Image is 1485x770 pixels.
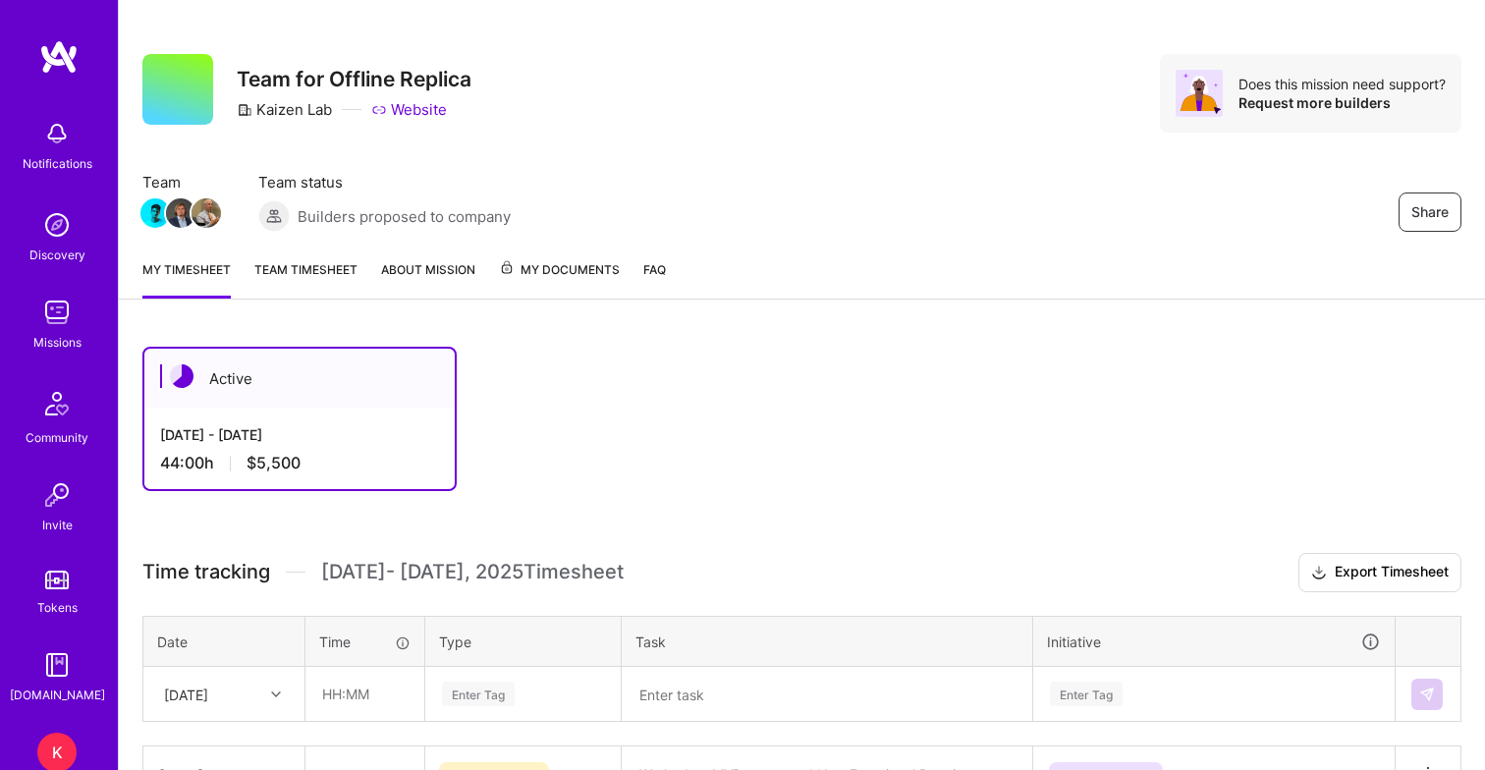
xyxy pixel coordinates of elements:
a: Website [371,99,447,120]
a: FAQ [643,259,666,299]
div: Time [319,632,411,652]
div: Tokens [37,597,78,618]
a: My timesheet [142,259,231,299]
span: Team [142,172,219,192]
span: [DATE] - [DATE] , 2025 Timesheet [321,560,624,584]
span: My Documents [499,259,620,281]
a: Team Member Avatar [193,196,219,230]
button: Share [1399,192,1461,232]
div: Does this mission need support? [1238,75,1446,93]
img: Submit [1419,687,1435,702]
i: icon Download [1311,563,1327,583]
img: tokens [45,571,69,589]
button: Export Timesheet [1298,553,1461,592]
a: About Mission [381,259,475,299]
div: Enter Tag [442,679,515,709]
div: [DATE] - [DATE] [160,424,439,445]
div: Missions [33,332,82,353]
span: $5,500 [247,453,301,473]
th: Type [425,616,622,667]
img: logo [39,39,79,75]
div: Notifications [23,153,92,174]
div: [DATE] [164,684,208,704]
div: Initiative [1047,631,1381,653]
div: Invite [42,515,73,535]
div: Kaizen Lab [237,99,332,120]
span: Builders proposed to company [298,206,511,227]
a: Team Member Avatar [168,196,193,230]
input: HH:MM [306,668,423,720]
th: Task [622,616,1033,667]
a: Team Member Avatar [142,196,168,230]
div: 44:00 h [160,453,439,473]
i: icon CompanyGray [237,102,252,118]
div: Discovery [29,245,85,265]
div: Enter Tag [1050,679,1123,709]
img: teamwork [37,293,77,332]
img: Community [33,380,81,427]
div: [DOMAIN_NAME] [10,685,105,705]
div: Active [144,349,455,409]
img: Team Member Avatar [166,198,195,228]
a: My Documents [499,259,620,299]
span: Share [1411,202,1449,222]
img: discovery [37,205,77,245]
img: Invite [37,475,77,515]
h3: Team for Offline Replica [237,67,471,91]
th: Date [143,616,305,667]
img: Active [170,364,193,388]
span: Time tracking [142,560,270,584]
img: Team Member Avatar [140,198,170,228]
img: guide book [37,645,77,685]
div: Community [26,427,88,448]
img: Avatar [1176,70,1223,117]
i: icon Chevron [271,689,281,699]
img: Builders proposed to company [258,200,290,232]
div: Request more builders [1238,93,1446,112]
span: Team status [258,172,511,192]
img: Team Member Avatar [192,198,221,228]
img: bell [37,114,77,153]
a: Team timesheet [254,259,357,299]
